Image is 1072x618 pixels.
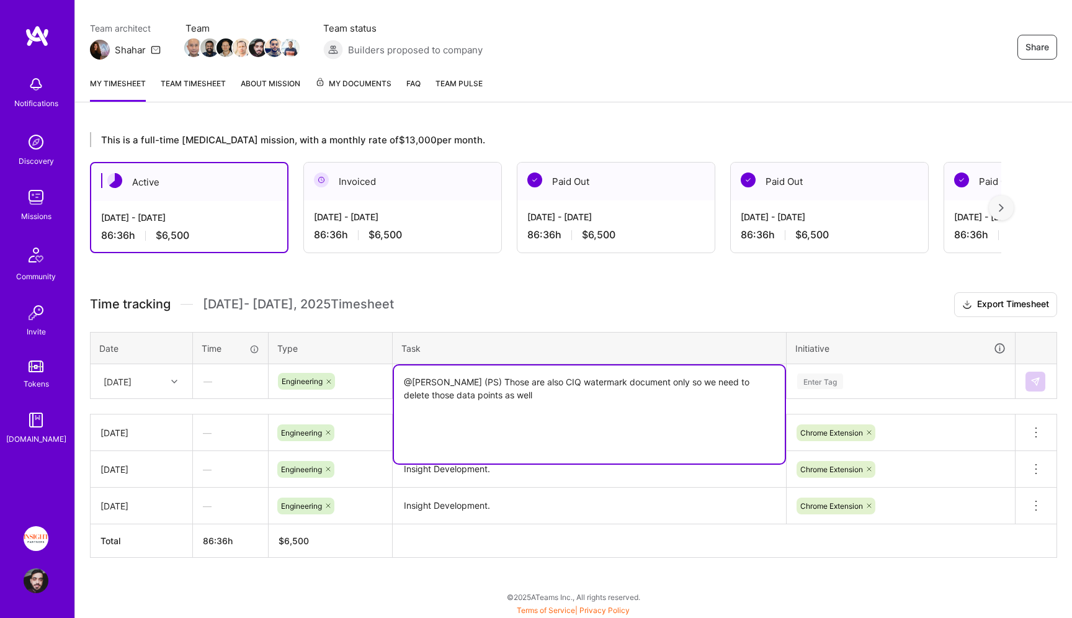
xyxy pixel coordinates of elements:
img: Invoiced [314,172,329,187]
a: Team Member Avatar [234,37,250,58]
img: Team Member Avatar [265,38,284,57]
div: Notifications [14,97,58,110]
span: Builders proposed to company [348,43,483,56]
a: About Mission [241,77,300,102]
div: — [193,416,268,449]
div: [DATE] [104,375,132,388]
img: Paid Out [954,172,969,187]
button: Share [1017,35,1057,60]
span: $6,500 [156,229,189,242]
img: User Avatar [24,568,48,593]
th: Total [91,524,193,558]
span: $6,500 [795,228,829,241]
span: Engineering [281,501,322,511]
a: Team Member Avatar [266,37,282,58]
div: Shahar [115,43,146,56]
button: Export Timesheet [954,292,1057,317]
div: © 2025 ATeams Inc., All rights reserved. [74,581,1072,612]
div: Paid Out [731,163,928,200]
a: Privacy Policy [579,606,630,615]
img: bell [24,72,48,97]
img: right [999,204,1004,212]
textarea: Insight Development. [394,489,785,523]
img: Team Member Avatar [249,38,267,57]
a: Insight Partners: Data & AI - Sourcing [20,526,51,551]
img: guide book [24,408,48,432]
span: Chrome Extension [800,465,863,474]
div: [DATE] - [DATE] [314,210,491,223]
div: Paid Out [517,163,715,200]
th: $6,500 [269,524,393,558]
textarea: @[PERSON_NAME] (PS) Those are also CIQ watermark document only so we need to delete those data po... [394,365,785,464]
i: icon Download [962,298,972,311]
span: Team architect [90,22,161,35]
div: Community [16,270,56,283]
div: — [193,453,268,486]
img: Active [107,173,122,188]
span: $6,500 [582,228,615,241]
div: Invite [27,325,46,338]
img: Community [21,240,51,270]
span: Engineering [281,428,322,437]
a: My Documents [315,77,391,102]
img: Submit [1030,377,1040,387]
span: Chrome Extension [800,501,863,511]
div: [DOMAIN_NAME] [6,432,66,446]
img: Invite [24,300,48,325]
div: Time [202,342,259,355]
span: Team Pulse [435,79,483,88]
a: Team Member Avatar [250,37,266,58]
i: icon Mail [151,45,161,55]
a: Terms of Service [517,606,575,615]
span: | [517,606,630,615]
img: Team Member Avatar [184,38,203,57]
span: Engineering [282,377,323,386]
a: Team Member Avatar [282,37,298,58]
img: Paid Out [741,172,756,187]
div: Active [91,163,287,201]
th: 86:36h [193,524,269,558]
img: Paid Out [527,172,542,187]
img: Team Architect [90,40,110,60]
div: [DATE] - [DATE] [741,210,918,223]
div: [DATE] [100,426,182,439]
a: Team Pulse [435,77,483,102]
img: teamwork [24,185,48,210]
img: Team Member Avatar [217,38,235,57]
div: [DATE] - [DATE] [101,211,277,224]
img: Team Member Avatar [281,38,300,57]
span: Share [1025,41,1049,53]
span: Engineering [281,465,322,474]
a: User Avatar [20,568,51,593]
div: [DATE] [100,499,182,513]
span: [DATE] - [DATE] , 2025 Timesheet [203,297,394,312]
a: Team Member Avatar [218,37,234,58]
img: Builders proposed to company [323,40,343,60]
span: Team status [323,22,483,35]
div: Enter Tag [797,372,843,391]
th: Task [393,332,787,364]
span: $6,500 [368,228,402,241]
div: Missions [21,210,51,223]
div: 86:36 h [741,228,918,241]
i: icon Chevron [171,378,177,385]
a: FAQ [406,77,421,102]
div: Invoiced [304,163,501,200]
img: Team Member Avatar [233,38,251,57]
div: Discovery [19,154,54,168]
th: Type [269,332,393,364]
div: 86:36 h [527,228,705,241]
div: Initiative [795,341,1006,356]
div: [DATE] [100,463,182,476]
div: [DATE] - [DATE] [527,210,705,223]
a: Team Member Avatar [202,37,218,58]
img: tokens [29,361,43,372]
span: Chrome Extension [800,428,863,437]
div: This is a full-time [MEDICAL_DATA] mission, with a monthly rate of $13,000 per month. [90,132,1001,147]
div: 86:36 h [314,228,491,241]
th: Date [91,332,193,364]
span: Time tracking [90,297,171,312]
div: — [194,365,267,398]
img: discovery [24,130,48,154]
div: 86:36 h [101,229,277,242]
